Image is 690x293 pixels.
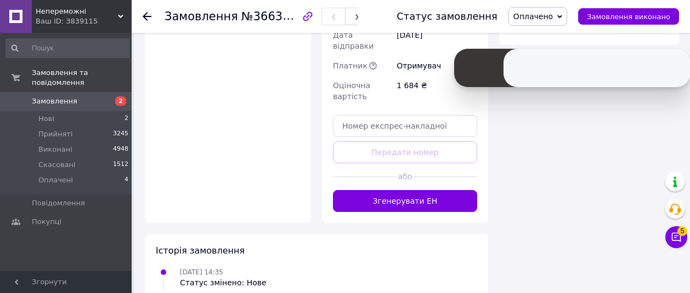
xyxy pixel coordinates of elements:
[38,175,73,185] span: Оплачені
[180,268,223,276] span: [DATE] 14:35
[125,114,128,124] span: 2
[38,145,72,154] span: Виконані
[333,31,374,50] span: Дата відправки
[665,226,687,248] button: Чат з покупцем5
[333,61,367,70] span: Платник
[32,68,132,88] span: Замовлення та повідомлення
[394,25,479,56] div: [DATE]
[32,96,77,106] span: Замовлення
[113,129,128,139] span: 3245
[677,224,687,234] span: 5
[165,10,238,23] span: Замовлення
[32,198,85,208] span: Повідомлення
[36,16,132,26] div: Ваш ID: 3839115
[394,56,479,76] div: Отримувач
[113,160,128,170] span: 1512
[38,160,76,170] span: Скасовані
[156,245,245,256] span: Історія замовлення
[38,114,54,124] span: Нові
[513,12,553,21] span: Оплачено
[38,129,72,139] span: Прийняті
[180,277,267,288] div: Статус змінено: Нове
[5,38,129,58] input: Пошук
[113,145,128,154] span: 4948
[241,9,319,23] span: №366308189
[32,217,61,227] span: Покупці
[36,7,118,16] span: Непереможні
[587,13,670,21] span: Замовлення виконано
[333,115,477,137] input: Номер експрес-накладної
[333,190,477,212] button: Згенерувати ЕН
[397,11,497,22] div: Статус замовлення
[115,96,126,106] span: 2
[125,175,128,185] span: 4
[333,81,370,101] span: Оціночна вартість
[143,11,151,22] div: Повернутися назад
[398,171,412,182] span: або
[578,8,679,25] button: Замовлення виконано
[394,76,479,106] div: 1 684 ₴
